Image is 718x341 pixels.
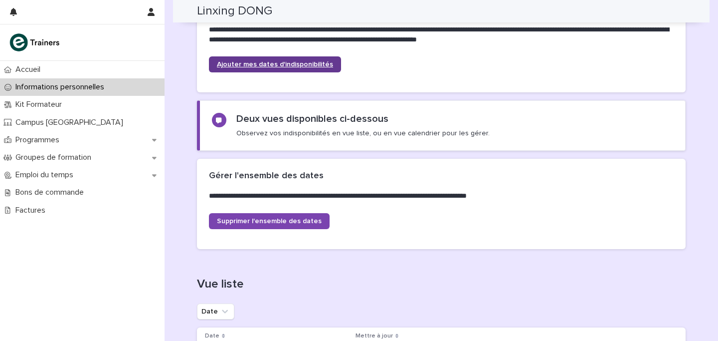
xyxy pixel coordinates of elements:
[197,304,234,320] button: Date
[217,218,322,225] span: Supprimer l'ensemble des dates
[11,100,70,109] p: Kit Formateur
[209,56,341,72] a: Ajouter mes dates d'indisponibilités
[197,4,272,18] h2: Linxing DONG
[11,135,67,145] p: Programmes
[209,171,324,182] h2: Gérer l'ensemble des dates
[11,206,53,215] p: Factures
[8,32,63,52] img: K0CqGN7SDeD6s4JG8KQk
[11,118,131,127] p: Campus [GEOGRAPHIC_DATA]
[11,188,92,197] p: Bons de commande
[236,113,388,125] h2: Deux vues disponibles ci-dessous
[11,153,99,162] p: Groupes de formation
[209,213,330,229] a: Supprimer l'ensemble des dates
[197,277,686,292] h1: Vue liste
[11,82,112,92] p: Informations personnelles
[11,170,81,180] p: Emploi du temps
[11,65,48,74] p: Accueil
[236,129,490,138] p: Observez vos indisponibilités en vue liste, ou en vue calendrier pour les gérer.
[217,61,333,68] span: Ajouter mes dates d'indisponibilités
